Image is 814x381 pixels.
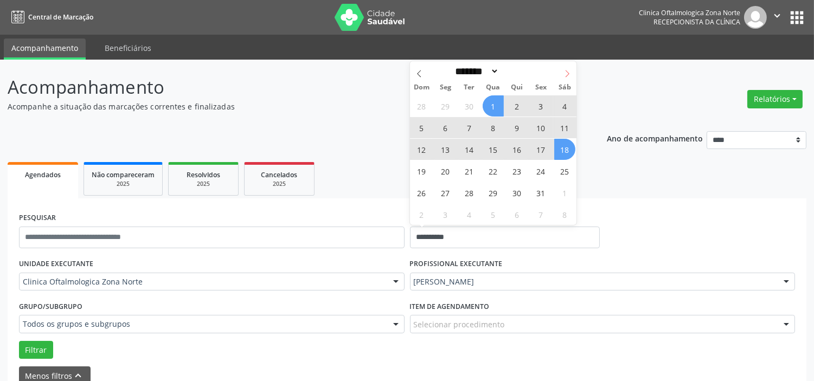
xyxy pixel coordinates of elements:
span: Clinica Oftalmologica Zona Norte [23,276,382,287]
button: Filtrar [19,341,53,359]
span: Seg [434,84,458,91]
label: PESQUISAR [19,210,56,227]
span: Outubro 5, 2025 [411,117,432,138]
div: 2025 [92,180,155,188]
span: Dom [410,84,434,91]
div: 2025 [252,180,306,188]
div: 2025 [176,180,230,188]
span: Outubro 19, 2025 [411,160,432,182]
label: Item de agendamento [410,298,490,315]
span: Outubro 10, 2025 [530,117,552,138]
span: Qui [505,84,529,91]
span: Novembro 7, 2025 [530,204,552,225]
span: Outubro 1, 2025 [483,95,504,117]
span: Outubro 27, 2025 [435,182,456,203]
span: Setembro 30, 2025 [459,95,480,117]
span: Outubro 24, 2025 [530,160,552,182]
span: Outubro 22, 2025 [483,160,504,182]
button: Relatórios [747,90,803,108]
span: Outubro 4, 2025 [554,95,575,117]
i:  [771,10,783,22]
span: Não compareceram [92,170,155,179]
span: Outubro 30, 2025 [507,182,528,203]
a: Central de Marcação [8,8,93,26]
span: Central de Marcação [28,12,93,22]
span: Novembro 6, 2025 [507,204,528,225]
label: Grupo/Subgrupo [19,298,82,315]
span: Outubro 3, 2025 [530,95,552,117]
span: Outubro 28, 2025 [459,182,480,203]
select: Month [452,66,499,77]
span: Setembro 28, 2025 [411,95,432,117]
span: Ter [458,84,482,91]
p: Acompanhamento [8,74,567,101]
span: Novembro 8, 2025 [554,204,575,225]
span: Recepcionista da clínica [653,17,740,27]
span: Outubro 20, 2025 [435,160,456,182]
span: Todos os grupos e subgrupos [23,319,382,330]
span: Outubro 26, 2025 [411,182,432,203]
span: Outubro 21, 2025 [459,160,480,182]
span: Resolvidos [187,170,220,179]
span: Outubro 12, 2025 [411,139,432,160]
div: Clinica Oftalmologica Zona Norte [639,8,740,17]
span: Novembro 2, 2025 [411,204,432,225]
a: Beneficiários [97,38,159,57]
span: Sex [529,84,553,91]
span: Outubro 13, 2025 [435,139,456,160]
span: Qua [482,84,505,91]
span: Outubro 16, 2025 [507,139,528,160]
span: Novembro 3, 2025 [435,204,456,225]
span: Outubro 9, 2025 [507,117,528,138]
p: Ano de acompanhamento [607,131,703,145]
button:  [767,6,787,29]
span: Setembro 29, 2025 [435,95,456,117]
span: Novembro 5, 2025 [483,204,504,225]
span: Agendados [25,170,61,179]
a: Acompanhamento [4,38,86,60]
span: Novembro 4, 2025 [459,204,480,225]
img: img [744,6,767,29]
span: Outubro 29, 2025 [483,182,504,203]
span: Sáb [553,84,576,91]
span: Outubro 15, 2025 [483,139,504,160]
span: Novembro 1, 2025 [554,182,575,203]
span: Selecionar procedimento [414,319,505,330]
span: Outubro 17, 2025 [530,139,552,160]
p: Acompanhe a situação das marcações correntes e finalizadas [8,101,567,112]
span: Cancelados [261,170,298,179]
span: Outubro 18, 2025 [554,139,575,160]
span: Outubro 6, 2025 [435,117,456,138]
span: Outubro 23, 2025 [507,160,528,182]
span: Outubro 11, 2025 [554,117,575,138]
input: Year [499,66,535,77]
label: UNIDADE EXECUTANTE [19,256,93,273]
span: Outubro 2, 2025 [507,95,528,117]
span: Outubro 25, 2025 [554,160,575,182]
span: Outubro 8, 2025 [483,117,504,138]
span: Outubro 7, 2025 [459,117,480,138]
span: [PERSON_NAME] [414,276,773,287]
span: Outubro 14, 2025 [459,139,480,160]
button: apps [787,8,806,27]
span: Outubro 31, 2025 [530,182,552,203]
label: PROFISSIONAL EXECUTANTE [410,256,503,273]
